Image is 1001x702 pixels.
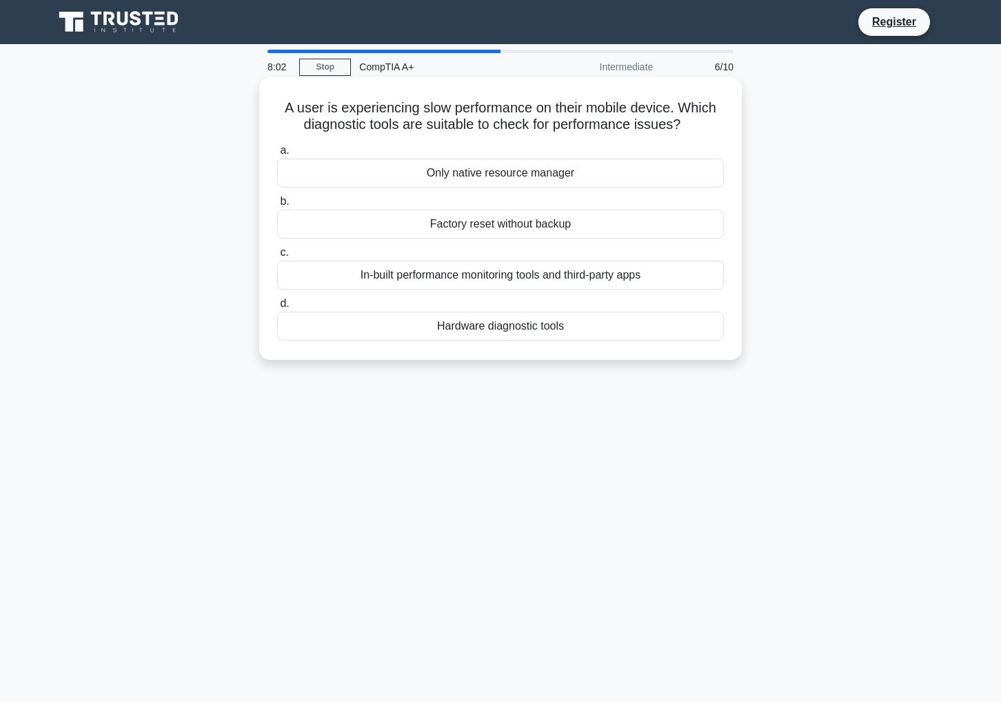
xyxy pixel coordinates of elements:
div: Factory reset without backup [277,210,724,239]
a: Stop [299,59,351,76]
div: Only native resource manager [277,159,724,188]
a: Register [864,13,924,30]
div: 8:02 [259,53,299,81]
span: c. [280,246,288,258]
span: d. [280,297,289,309]
div: CompTIA A+ [351,53,540,81]
div: Intermediate [540,53,661,81]
div: Hardware diagnostic tools [277,312,724,341]
span: a. [280,144,289,156]
span: b. [280,195,289,207]
h5: A user is experiencing slow performance on their mobile device. Which diagnostic tools are suitab... [276,99,725,134]
div: In-built performance monitoring tools and third-party apps [277,261,724,290]
div: 6/10 [661,53,742,81]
